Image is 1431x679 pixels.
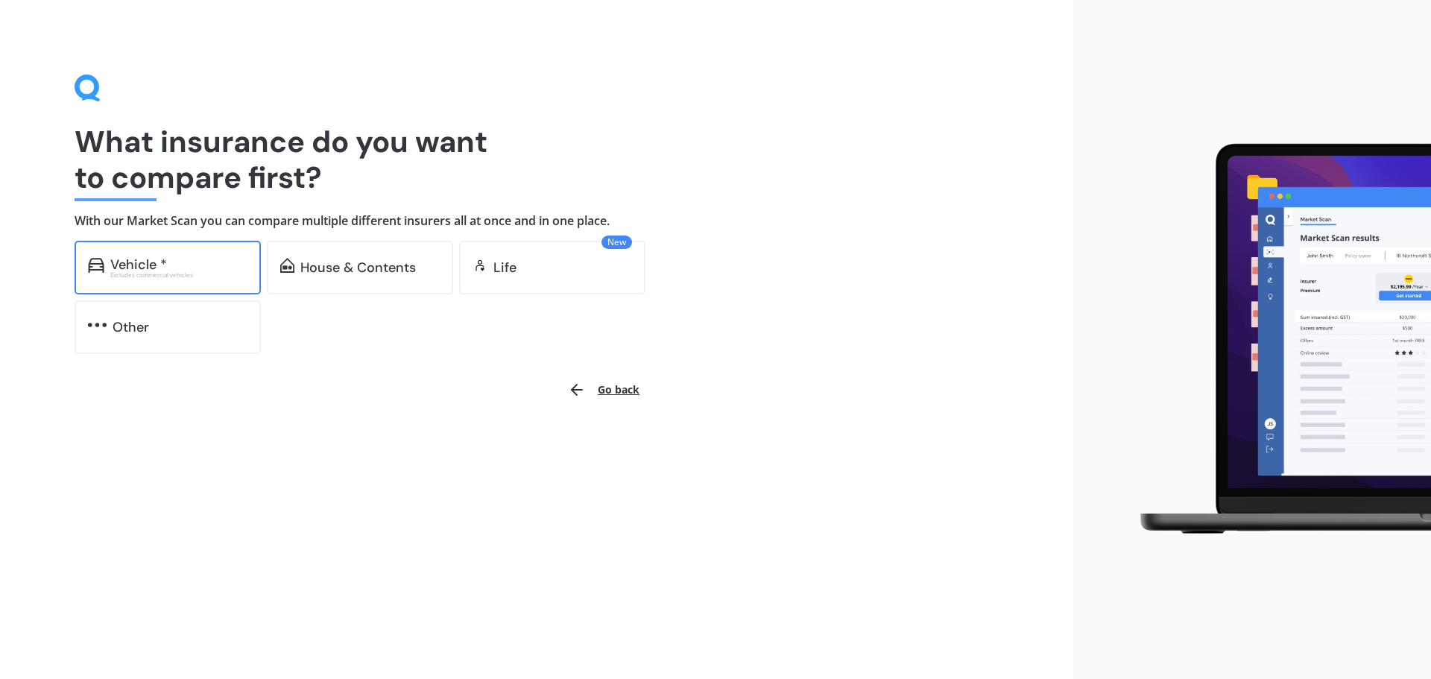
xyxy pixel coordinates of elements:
[88,318,107,332] img: other.81dba5aafe580aa69f38.svg
[113,320,149,335] div: Other
[280,258,294,273] img: home-and-contents.b802091223b8502ef2dd.svg
[110,272,247,278] div: Excludes commercial vehicles
[559,372,648,408] button: Go back
[88,258,104,273] img: car.f15378c7a67c060ca3f3.svg
[493,260,517,275] div: Life
[75,213,999,229] h4: With our Market Scan you can compare multiple different insurers all at once and in one place.
[300,260,416,275] div: House & Contents
[1119,135,1431,545] img: laptop.webp
[110,257,167,272] div: Vehicle *
[601,236,632,249] span: New
[75,124,999,195] h1: What insurance do you want to compare first?
[473,258,487,273] img: life.f720d6a2d7cdcd3ad642.svg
